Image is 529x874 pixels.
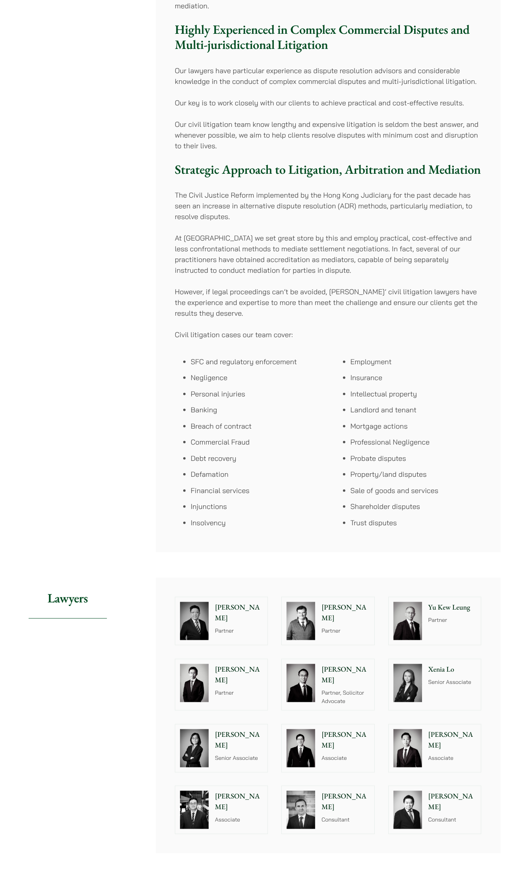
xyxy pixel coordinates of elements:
li: Landlord and tenant [351,404,482,415]
a: Xenia Lo Senior Associate [388,659,482,711]
a: [PERSON_NAME] Partner [281,597,375,645]
p: Associate [215,816,263,824]
a: [PERSON_NAME] Consultant [281,786,375,834]
p: [PERSON_NAME] [215,602,263,623]
p: Partner [322,627,370,635]
p: Consultant [428,816,477,824]
p: Yu Kew Leung [428,602,477,613]
li: Mortgage actions [351,421,482,431]
p: Partner [428,616,477,624]
li: Insolvency [191,517,322,528]
p: Our key is to work closely with our clients to achieve practical and cost-effective results. [175,97,482,108]
p: Partner [215,689,263,697]
li: Employment [351,356,482,367]
p: Partner, Solicitor Advocate [322,689,370,705]
p: The Civil Justice Reform implemented by the Hong Kong Judiciary for the past decade has seen an i... [175,190,482,222]
p: Senior Associate [215,754,263,762]
p: Xenia Lo [428,664,477,675]
p: Consultant [322,816,370,824]
p: [PERSON_NAME] [428,729,477,751]
a: [PERSON_NAME] Consultant [388,786,482,834]
a: [PERSON_NAME] Associate [388,724,482,773]
li: Negligence [191,372,322,383]
p: Senior Associate [428,678,477,686]
p: [PERSON_NAME] [215,729,263,751]
li: Defamation [191,469,322,480]
p: Associate [322,754,370,762]
li: Debt recovery [191,453,322,464]
p: At [GEOGRAPHIC_DATA] we set great store by this and employ practical, cost-effective and less con... [175,233,482,276]
p: [PERSON_NAME] [322,729,370,751]
li: Intellectual property [351,388,482,399]
a: Yu Kew Leung Partner [388,597,482,645]
li: Banking [191,404,322,415]
li: Sale of goods and services [351,485,482,496]
p: [PERSON_NAME] [322,791,370,812]
h3: Strategic Approach to Litigation, Arbitration and Mediation [175,162,482,177]
a: [PERSON_NAME] Partner, Solicitor Advocate [281,659,375,711]
h2: Lawyers [29,578,107,619]
li: Shareholder disputes [351,501,482,512]
p: Our civil litigation team know lengthy and expensive litigation is seldom the best answer, and wh... [175,119,482,151]
li: Personal injuries [191,388,322,399]
p: However, if legal proceedings can’t be avoided, [PERSON_NAME]’ civil litigation lawyers have the ... [175,286,482,319]
h3: Highly Experienced in Complex Commercial Disputes and Multi-jurisdictional Litigation [175,22,482,52]
p: [PERSON_NAME] [215,791,263,812]
li: SFC and regulatory enforcement [191,356,322,367]
img: Henry Ma photo [180,664,209,702]
li: Professional Negligence [351,437,482,447]
a: Henry Ma photo [PERSON_NAME] Partner [175,659,268,711]
li: Injunctions [191,501,322,512]
li: Breach of contract [191,421,322,431]
li: Property/land disputes [351,469,482,480]
li: Insurance [351,372,482,383]
p: Our lawyers have particular experience as dispute resolution advisors and considerable knowledge ... [175,65,482,87]
a: [PERSON_NAME] Partner [175,597,268,645]
p: [PERSON_NAME] [322,602,370,623]
li: Financial services [191,485,322,496]
p: Partner [215,627,263,635]
a: [PERSON_NAME] Senior Associate [175,724,268,773]
a: [PERSON_NAME] Associate [281,724,375,773]
p: [PERSON_NAME] [215,664,263,686]
p: Civil litigation cases our team cover: [175,329,482,340]
li: Trust disputes [351,517,482,528]
li: Probate disputes [351,453,482,464]
li: Commercial Fraud [191,437,322,447]
p: Associate [428,754,477,762]
p: [PERSON_NAME] [322,664,370,686]
p: [PERSON_NAME] [428,791,477,812]
a: [PERSON_NAME] Associate [175,786,268,834]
